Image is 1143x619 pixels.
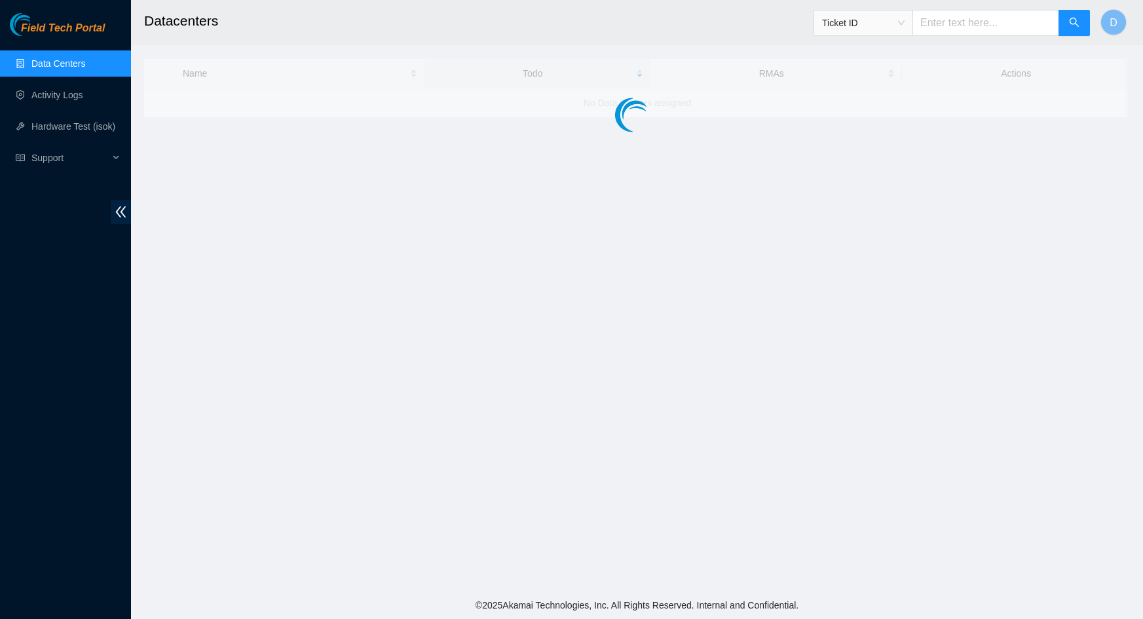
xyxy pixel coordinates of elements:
span: search [1069,17,1079,29]
a: Akamai TechnologiesField Tech Portal [10,24,105,41]
input: Enter text here... [912,10,1059,36]
footer: © 2025 Akamai Technologies, Inc. All Rights Reserved. Internal and Confidential. [131,591,1143,619]
button: D [1100,9,1127,35]
span: double-left [111,200,131,224]
a: Activity Logs [31,90,83,100]
span: Field Tech Portal [21,22,105,35]
a: Hardware Test (isok) [31,121,115,132]
span: Ticket ID [822,13,905,33]
span: D [1110,14,1117,31]
button: search [1059,10,1090,36]
span: Support [31,145,109,171]
span: read [16,153,25,162]
a: Data Centers [31,58,85,69]
img: Akamai Technologies [10,13,66,36]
